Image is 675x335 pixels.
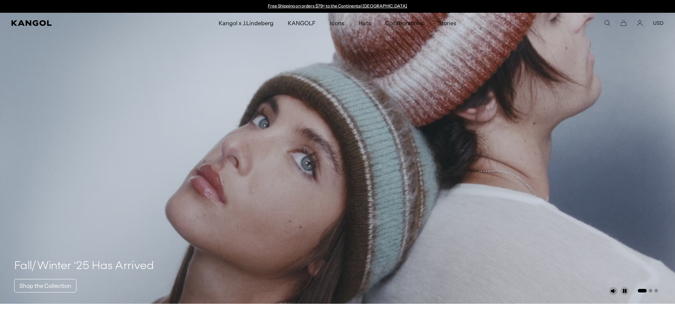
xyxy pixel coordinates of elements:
button: Go to slide 3 [654,289,658,292]
a: Icons [323,13,351,33]
span: Icons [330,13,344,33]
span: KANGOLF [288,13,316,33]
a: Account [637,20,643,26]
a: Shop the Collection [14,279,77,292]
div: 1 of 2 [265,4,411,9]
span: Kangol x J.Lindeberg [219,13,274,33]
span: Stories [438,13,456,33]
span: Hats [359,13,371,33]
span: Collaborations [385,13,424,33]
h4: Fall/Winter ‘25 Has Arrived [14,259,154,273]
button: USD [653,20,664,26]
summary: Search here [604,20,611,26]
a: Collaborations [378,13,431,33]
a: KANGOLF [281,13,323,33]
a: Stories [431,13,463,33]
a: Kangol [11,20,145,26]
button: Pause [620,287,629,295]
div: Announcement [265,4,411,9]
button: Go to slide 1 [638,289,647,292]
button: Cart [620,20,627,26]
a: Kangol x J.Lindeberg [212,13,281,33]
button: Unmute [609,287,618,295]
button: Go to slide 2 [649,289,652,292]
a: Hats [351,13,378,33]
slideshow-component: Announcement bar [265,4,411,9]
ul: Select a slide to show [637,287,658,293]
a: Free Shipping on orders $79+ to the Continental [GEOGRAPHIC_DATA] [268,3,407,9]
